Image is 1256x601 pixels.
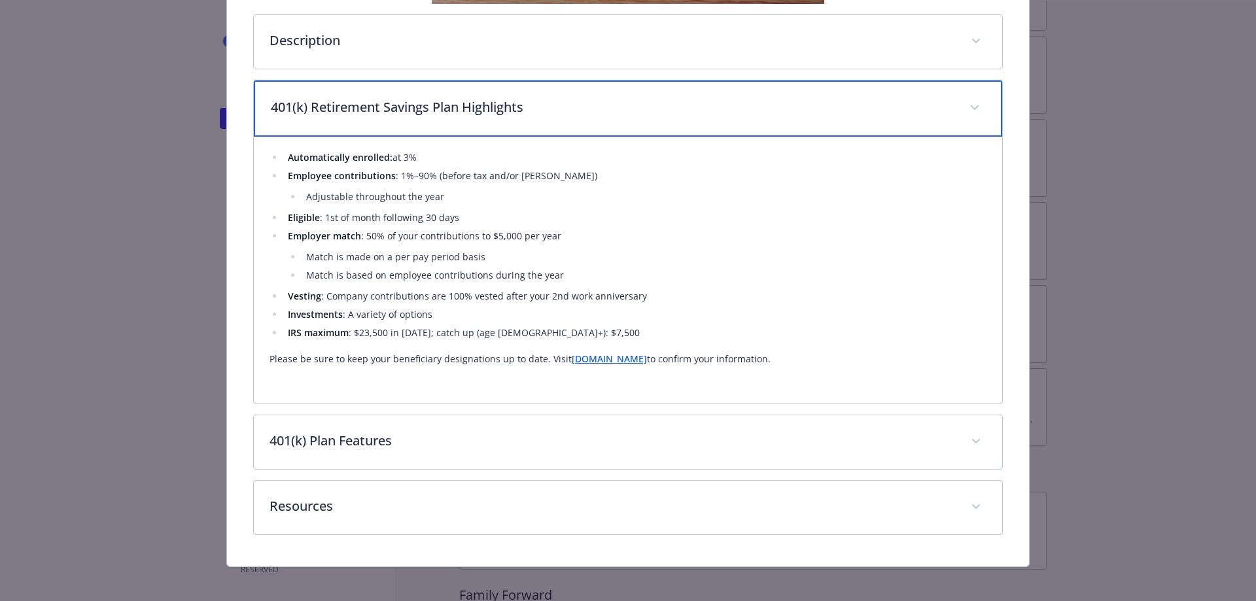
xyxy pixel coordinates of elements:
[288,151,392,163] strong: Automatically enrolled:
[284,168,987,205] li: : 1%–90% (before tax and/or [PERSON_NAME])
[288,326,349,339] strong: IRS maximum
[254,137,1003,404] div: 401(k) Retirement Savings Plan Highlights
[288,211,320,224] strong: Eligible
[254,415,1003,469] div: 401(k) Plan Features
[284,325,987,341] li: : $23,500 in [DATE]; catch up (age [DEMOGRAPHIC_DATA]+): $7,500
[302,267,987,283] li: Match is based on employee contributions during the year
[270,496,956,516] p: Resources
[271,97,954,117] p: 401(k) Retirement Savings Plan Highlights
[572,352,647,365] a: [DOMAIN_NAME]
[270,31,956,50] p: Description
[288,230,361,242] strong: Employer match
[284,288,987,304] li: : Company contributions are 100% vested after your 2nd work anniversary
[302,189,987,205] li: Adjustable throughout the year
[270,351,987,367] p: Please be sure to keep your beneficiary designations up to date. Visit to confirm your information.
[288,169,396,182] strong: Employee contributions
[288,290,321,302] strong: Vesting
[302,249,987,265] li: Match is made on a per pay period basis
[284,228,987,283] li: : 50% of your contributions to $5,000 per year
[288,308,343,320] strong: Investments
[254,481,1003,534] div: Resources
[284,307,987,322] li: : A variety of options
[284,210,987,226] li: : 1st of month following 30 days
[270,431,956,451] p: 401(k) Plan Features
[254,15,1003,69] div: Description
[254,80,1003,137] div: 401(k) Retirement Savings Plan Highlights
[284,150,987,165] li: at 3%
